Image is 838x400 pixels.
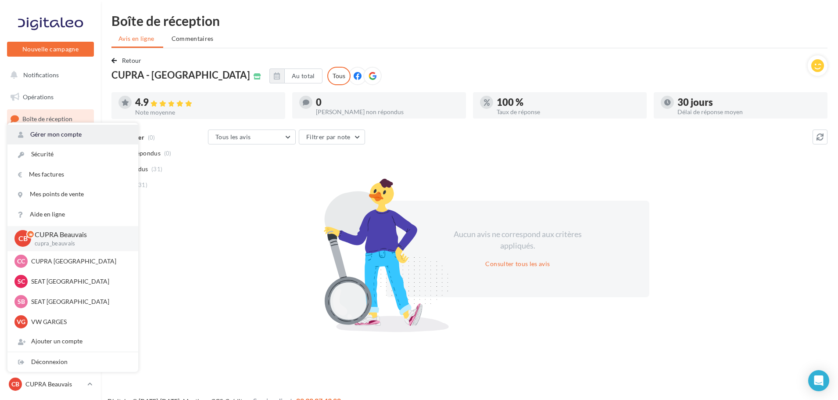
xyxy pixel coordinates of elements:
button: Consulter tous les avis [482,259,553,269]
button: Au total [269,68,322,83]
span: Boîte de réception [22,115,72,123]
button: Retour [111,55,145,66]
a: Visibilité en ligne [5,132,96,151]
p: CUPRA [GEOGRAPHIC_DATA] [31,257,128,266]
a: Sécurité [7,144,138,164]
div: 4.9 [135,97,278,108]
div: Ajouter un compte [7,332,138,351]
a: Boîte de réception [5,109,96,128]
div: [PERSON_NAME] non répondus [316,109,459,115]
a: Médiathèque [5,198,96,216]
span: Tous les avis [215,133,251,141]
span: Opérations [23,93,54,101]
a: Calendrier [5,220,96,238]
a: PLV et print personnalisable [5,241,96,267]
p: VW GARGES [31,317,128,326]
div: Tous [327,67,351,85]
a: Campagnes DataOnDemand [5,270,96,296]
span: VG [17,317,25,326]
span: (31) [151,166,162,173]
div: Note moyenne [135,109,278,115]
span: Notifications [23,71,59,79]
a: Campagnes [5,154,96,173]
div: Déconnexion [7,352,138,372]
a: Gérer mon compte [7,125,138,144]
div: Taux de réponse [497,109,640,115]
a: Aide en ligne [7,205,138,224]
div: 30 jours [677,97,820,107]
button: Filtrer par note [299,130,365,144]
button: Nouvelle campagne [7,42,94,57]
p: CUPRA Beauvais [35,230,124,240]
a: Mes factures [7,165,138,184]
span: CB [11,380,19,389]
span: (31) [136,181,147,188]
div: 0 [316,97,459,107]
span: CB [18,234,28,244]
a: Contacts [5,176,96,194]
span: (0) [164,150,172,157]
button: Notifications [5,66,92,84]
div: Boîte de réception [111,14,827,27]
a: CB CUPRA Beauvais [7,376,94,393]
span: Commentaires [172,34,214,43]
div: Aucun avis ne correspond aux critères appliqués. [442,229,593,251]
p: CUPRA Beauvais [25,380,84,389]
a: Opérations [5,88,96,106]
p: SEAT [GEOGRAPHIC_DATA] [31,277,128,286]
div: Délai de réponse moyen [677,109,820,115]
p: SEAT [GEOGRAPHIC_DATA] [31,297,128,306]
div: 100 % [497,97,640,107]
span: CUPRA - [GEOGRAPHIC_DATA] [111,70,250,80]
span: Retour [122,57,142,64]
span: Non répondus [120,149,161,158]
button: Tous les avis [208,130,296,144]
a: Mes points de vente [7,184,138,204]
span: SB [18,297,25,306]
div: Open Intercom Messenger [808,370,829,391]
button: Au total [284,68,322,83]
p: cupra_beauvais [35,240,124,248]
span: CC [17,257,25,266]
span: SC [18,277,25,286]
